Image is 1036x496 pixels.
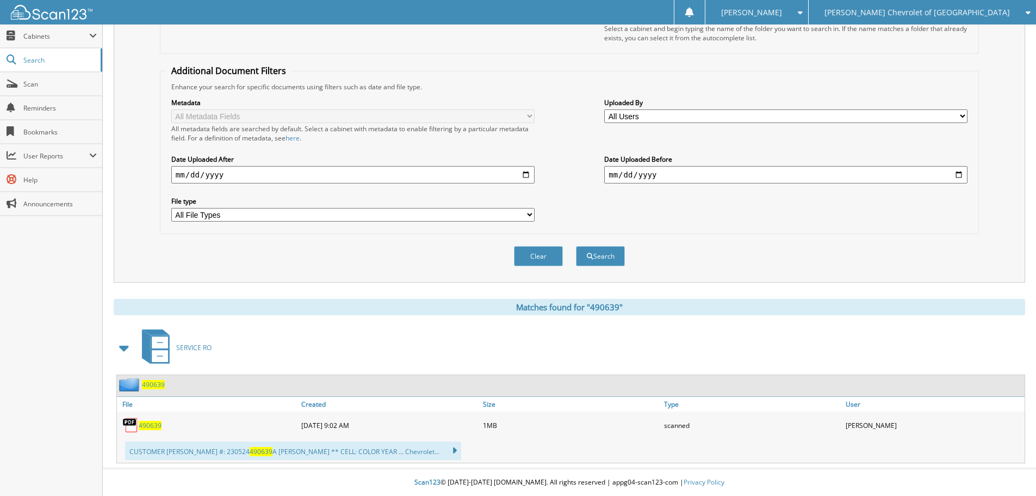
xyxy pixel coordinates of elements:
div: CUSTOMER [PERSON_NAME] #: 230524 A [PERSON_NAME] ** CELL: COLOR YEAR ... Chevrolet... [125,442,461,460]
div: Select a cabinet and begin typing the name of the folder you want to search in. If the name match... [604,24,967,42]
span: Reminders [23,103,97,113]
button: Clear [514,246,563,266]
img: scan123-logo-white.svg [11,5,92,20]
div: Enhance your search for specific documents using filters such as date and file type. [166,82,973,91]
div: scanned [661,414,843,436]
div: Matches found for "490639" [114,299,1025,315]
a: 490639 [139,421,162,430]
span: [PERSON_NAME] [721,9,782,16]
div: All metadata fields are searched by default. Select a cabinet with metadata to enable filtering b... [171,124,535,143]
div: [DATE] 9:02 AM [299,414,480,436]
img: PDF.png [122,417,139,433]
label: File type [171,197,535,206]
div: 1MB [480,414,662,436]
span: SERVICE RO [176,343,212,352]
a: Size [480,397,662,412]
a: User [843,397,1025,412]
legend: Additional Document Filters [166,65,291,77]
a: Created [299,397,480,412]
label: Date Uploaded After [171,155,535,164]
input: end [604,166,967,183]
span: User Reports [23,151,89,161]
button: Search [576,246,625,266]
div: [PERSON_NAME] [843,414,1025,436]
label: Uploaded By [604,98,967,107]
img: folder2.png [119,378,142,391]
label: Metadata [171,98,535,107]
span: Bookmarks [23,127,97,137]
span: Scan [23,79,97,89]
a: SERVICE RO [135,326,212,369]
a: 490639 [142,380,165,389]
a: Privacy Policy [684,477,724,487]
div: © [DATE]-[DATE] [DOMAIN_NAME]. All rights reserved | appg04-scan123-com | [103,469,1036,496]
input: start [171,166,535,183]
span: Search [23,56,95,65]
span: Cabinets [23,32,89,41]
span: Announcements [23,199,97,209]
span: [PERSON_NAME] Chevrolet of [GEOGRAPHIC_DATA] [824,9,1010,16]
a: here [286,133,300,143]
label: Date Uploaded Before [604,155,967,164]
iframe: Chat Widget [982,444,1036,496]
span: 490639 [250,447,272,456]
a: File [117,397,299,412]
span: Scan123 [414,477,441,487]
span: Help [23,175,97,185]
a: Type [661,397,843,412]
